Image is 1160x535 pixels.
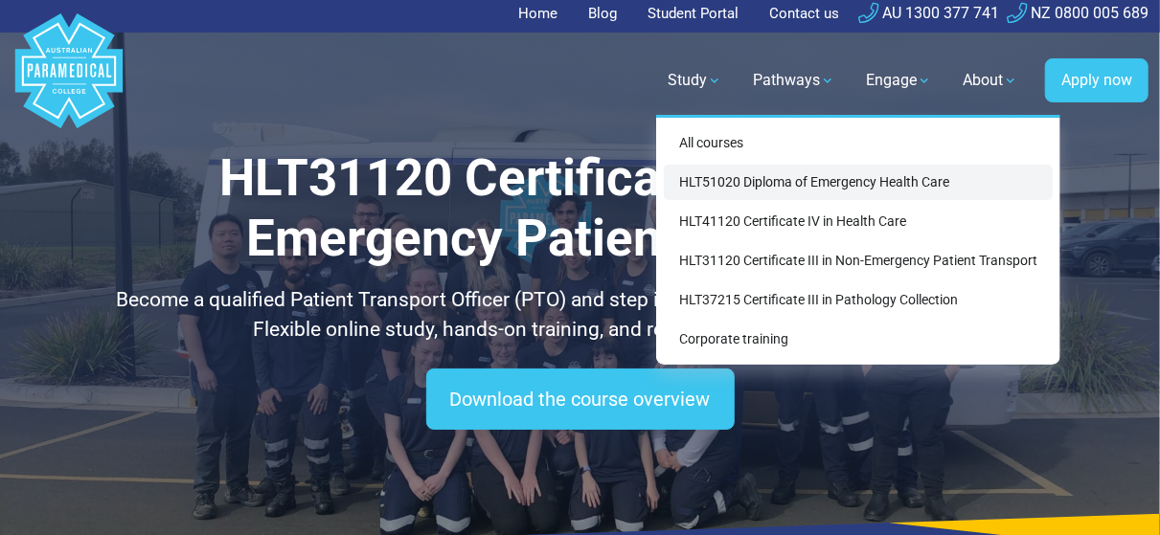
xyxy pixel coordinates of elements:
h1: HLT31120 Certificate III in Non-Emergency Patient Transport [97,148,1063,270]
p: Become a qualified Patient Transport Officer (PTO) and step into Australia’s growing healthcare i... [97,285,1063,346]
a: Pathways [741,54,847,107]
a: Apply now [1045,58,1149,102]
a: About [951,54,1030,107]
a: NZ 0800 005 689 [1007,4,1149,22]
a: All courses [664,125,1053,161]
a: HLT37215 Certificate III in Pathology Collection [664,282,1053,318]
a: Download the course overview [426,368,735,430]
a: Australian Paramedical College [11,33,126,129]
a: HLT31120 Certificate III in Non-Emergency Patient Transport [664,243,1053,279]
a: Engage [854,54,944,107]
a: Study [656,54,734,107]
a: HLT51020 Diploma of Emergency Health Care [664,165,1053,200]
a: AU 1300 377 741 [858,4,999,22]
a: HLT41120 Certificate IV in Health Care [664,204,1053,239]
div: Study [656,115,1060,365]
a: Corporate training [664,322,1053,357]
